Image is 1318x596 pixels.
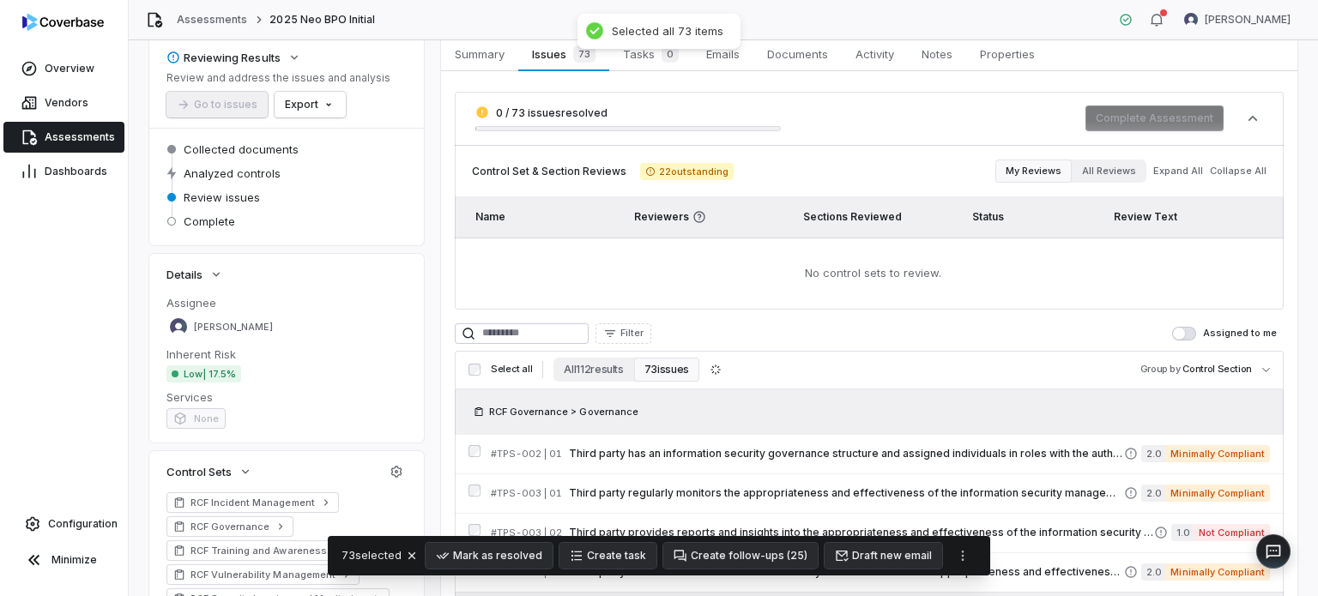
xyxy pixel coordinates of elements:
span: Properties [973,43,1042,65]
a: #TPS-003 | 02Third party provides reports and insights into the appropriateness and effectiveness... [491,514,1270,552]
span: 73 [573,45,596,63]
a: #TPS-003 | 01Third party regularly monitors the appropriateness and effectiveness of the informat... [491,474,1270,513]
button: All Reviews [1072,160,1146,183]
div: Reviewing Results [166,50,281,65]
span: # TPS-002 | 01 [491,448,562,461]
span: Issues [525,42,602,66]
span: Activity [849,43,901,65]
span: Documents [760,43,835,65]
button: Collapse All [1205,156,1272,187]
dt: Services [166,389,407,405]
span: Group by [1140,363,1181,375]
span: Complete [184,214,235,229]
div: Selected all 73 items [612,24,723,39]
button: Draft new email [825,543,942,569]
dt: Inherent Risk [166,346,407,362]
a: Dashboards [3,156,124,187]
a: #TPS-002 | 01Third party has an information security governance structure and assigned individual... [491,435,1270,473]
button: Assigned to me [1172,327,1196,340]
span: Dashboards [45,165,107,178]
span: Overview [45,62,94,75]
span: Summary [448,43,511,65]
span: # TPS-003 | 02 [491,527,562,539]
button: Filter [596,323,651,344]
button: Create task [559,543,656,569]
label: Assigned to me [1172,327,1277,340]
span: 0 [662,45,679,63]
span: Collected documents [184,141,299,157]
span: Review Text [1114,210,1177,223]
a: Overview [3,53,124,84]
span: Third party provides reports and insights into the appropriateness and effectiveness of the infor... [569,526,1154,539]
img: Felipe Bertho avatar [1184,13,1198,27]
span: Status [972,210,1004,223]
button: My Reviews [995,160,1072,183]
span: Minimally Compliant [1165,485,1270,502]
span: Third party has an information security governance structure and assigned individuals in roles wi... [569,447,1124,461]
button: All 112 results [553,358,633,382]
a: Assessments [177,13,247,27]
button: Details [161,259,228,290]
span: Not Compliant [1194,524,1270,541]
span: Notes [915,43,959,65]
button: Reviewing Results [161,42,306,73]
span: Third party regularly monitors the appropriateness and effectiveness of the information security ... [569,486,1124,500]
span: Sections Reviewed [803,210,902,223]
span: [PERSON_NAME] [1205,13,1291,27]
a: Configuration [7,509,121,539]
a: RCF Incident Management [166,492,339,513]
span: Minimally Compliant [1165,445,1270,462]
span: Details [166,267,203,282]
span: RCF Vulnerability Management [190,568,336,581]
a: RCF Training and Awareness [166,540,351,561]
span: Minimally Compliant [1165,563,1270,581]
a: Assessments [3,122,124,153]
span: Control Sets [166,464,232,479]
span: Review issues [184,190,260,205]
span: 0 / 73 issues resolved [496,106,608,119]
span: Name [475,210,505,223]
button: Felipe Bertho avatar[PERSON_NAME] [1174,7,1301,33]
span: RCF Incident Management [190,496,315,509]
button: Minimize [7,543,121,577]
button: Mark as resolved [426,543,553,569]
span: 2.0 [1141,485,1165,502]
a: RCF Governance [166,516,293,537]
span: Reviewers [634,210,783,224]
span: RCF Governance [190,520,269,533]
img: Coverbase logo [22,14,104,31]
button: 73 issues [634,358,699,382]
span: Low | 17.5% [166,365,241,382]
span: Control Set & Section Reviews [472,165,626,178]
button: More actions [949,543,976,569]
span: RCF Governance > Governance [489,405,638,418]
p: Review and address the issues and analysis [166,71,390,85]
span: 2.0 [1141,563,1165,581]
span: [PERSON_NAME] [194,321,273,334]
span: # TPS-003 | 01 [491,487,562,500]
span: Vendors [45,96,88,110]
td: No control sets to review. [455,238,1284,310]
span: 1.0 [1171,524,1194,541]
span: 73 selected [342,547,402,564]
a: Vendors [3,87,124,118]
span: 2.0 [1141,445,1165,462]
span: Analyzed controls [184,166,281,181]
span: Minimize [51,553,97,567]
button: Expand All [1148,156,1208,187]
span: Select all [491,363,532,376]
a: RCF Vulnerability Management [166,564,360,585]
span: Configuration [48,517,118,531]
span: Assessments [45,130,115,144]
span: Filter [620,327,644,340]
span: Tasks [616,42,686,66]
span: RCF Training and Awareness [190,544,327,557]
button: Control Sets [161,456,257,487]
button: Export [275,92,346,117]
span: 22 outstanding [640,163,734,180]
span: 2025 Neo BPO Initial [269,13,375,27]
button: Create follow-ups (25) [663,543,818,569]
span: Emails [699,43,747,65]
div: Review filter [995,160,1146,183]
dt: Assignee [166,295,407,310]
